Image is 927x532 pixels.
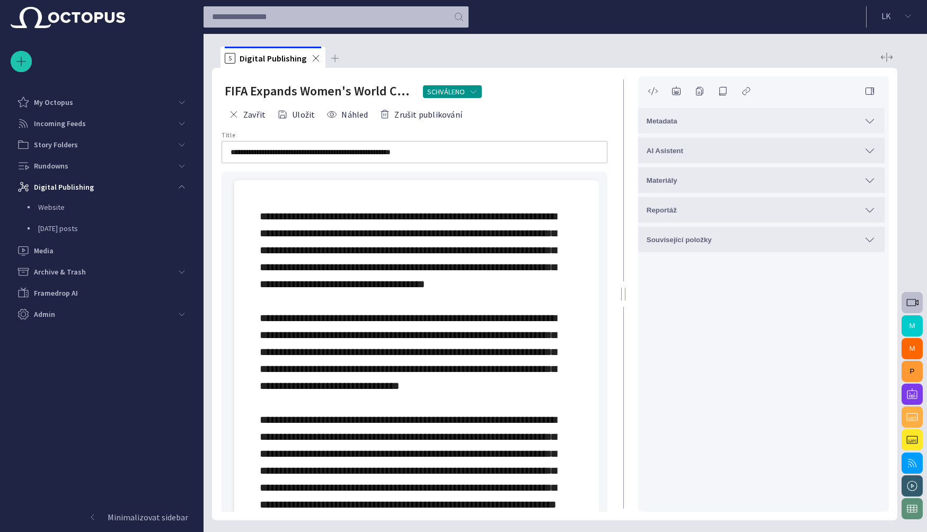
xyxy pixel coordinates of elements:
[638,167,885,193] button: Materiály
[638,108,885,134] button: Metadata
[881,10,891,22] p: L K
[34,245,54,256] p: Media
[11,240,192,261] div: Media
[34,139,78,150] p: Story Folders
[647,236,712,244] span: Související položky
[34,309,55,320] p: Admin
[638,138,885,163] button: AI Asistent
[427,86,465,97] span: SCHVÁLENO
[647,117,677,125] span: Metadata
[647,206,677,214] span: Reportáž
[220,47,325,68] div: SDigital Publishing
[11,282,192,304] div: Framedrop AI
[873,6,921,25] button: LK
[11,507,192,528] button: Minimalizovat sidebar
[17,198,192,219] div: Website
[34,288,78,298] p: Framedrop AI
[34,267,86,277] p: Archive & Trash
[108,511,188,524] p: Minimalizovat sidebar
[423,85,482,98] button: SCHVÁLENO
[225,53,235,64] p: S
[638,197,885,223] button: Reportáž
[38,223,192,234] p: [DATE] posts
[225,105,269,124] button: Zavřit
[273,105,319,124] button: Uložit
[902,361,923,382] button: P
[323,105,372,124] button: Náhled
[647,147,683,155] span: AI Asistent
[34,118,86,129] p: Incoming Feeds
[902,315,923,336] button: M
[376,105,465,124] button: Zrušit publikování
[222,131,235,140] label: Title
[638,227,885,252] button: Související položky
[11,92,192,325] ul: main menu
[17,219,192,240] div: [DATE] posts
[11,7,125,28] img: Octopus News Room
[902,338,923,359] button: M
[647,176,677,184] span: Materiály
[38,202,192,212] p: Website
[34,182,94,192] p: Digital Publishing
[34,161,68,171] p: Rundowns
[225,83,414,100] h2: FIFA Expands Women's World Cup and Announces New Funding Ini
[240,53,306,64] span: Digital Publishing
[34,97,73,108] p: My Octopus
